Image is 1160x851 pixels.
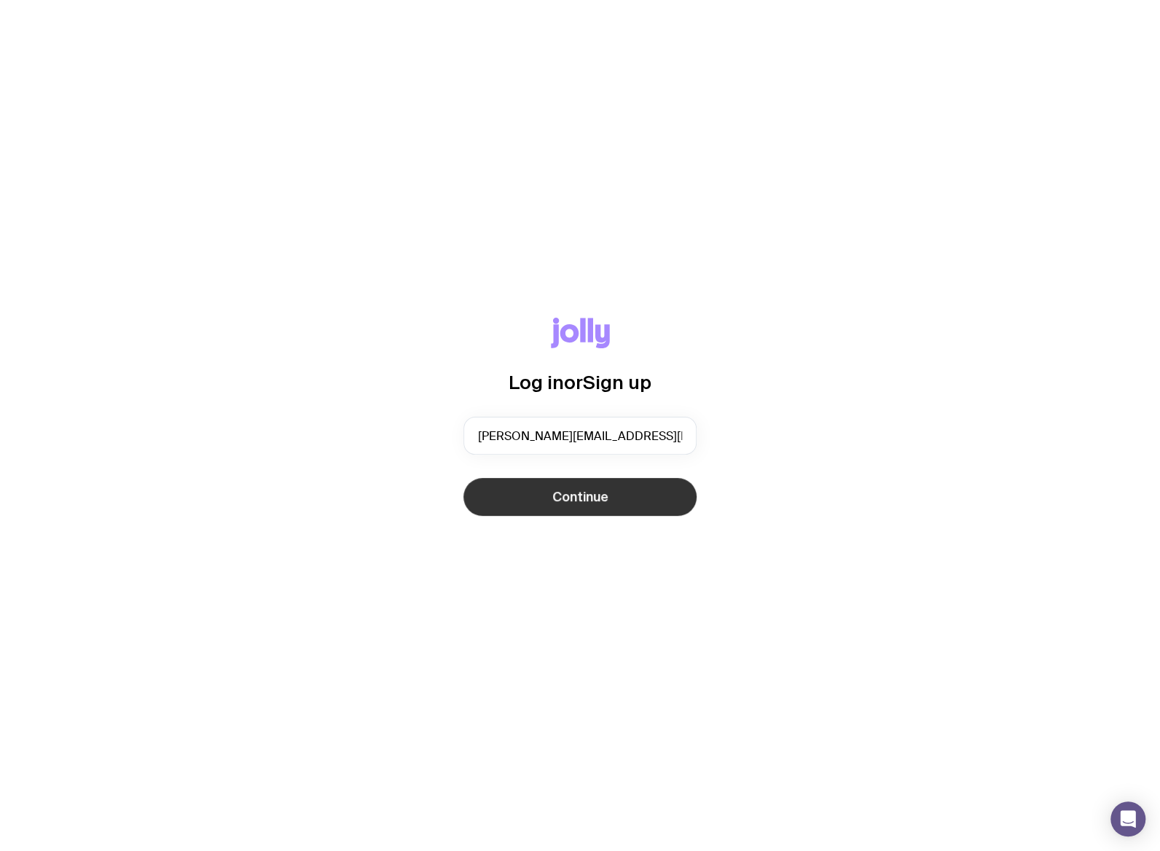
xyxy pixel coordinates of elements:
[552,488,608,506] span: Continue
[463,478,697,516] button: Continue
[583,372,651,393] span: Sign up
[509,372,564,393] span: Log in
[463,417,697,455] input: you@email.com
[564,372,583,393] span: or
[1110,801,1145,836] div: Open Intercom Messenger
